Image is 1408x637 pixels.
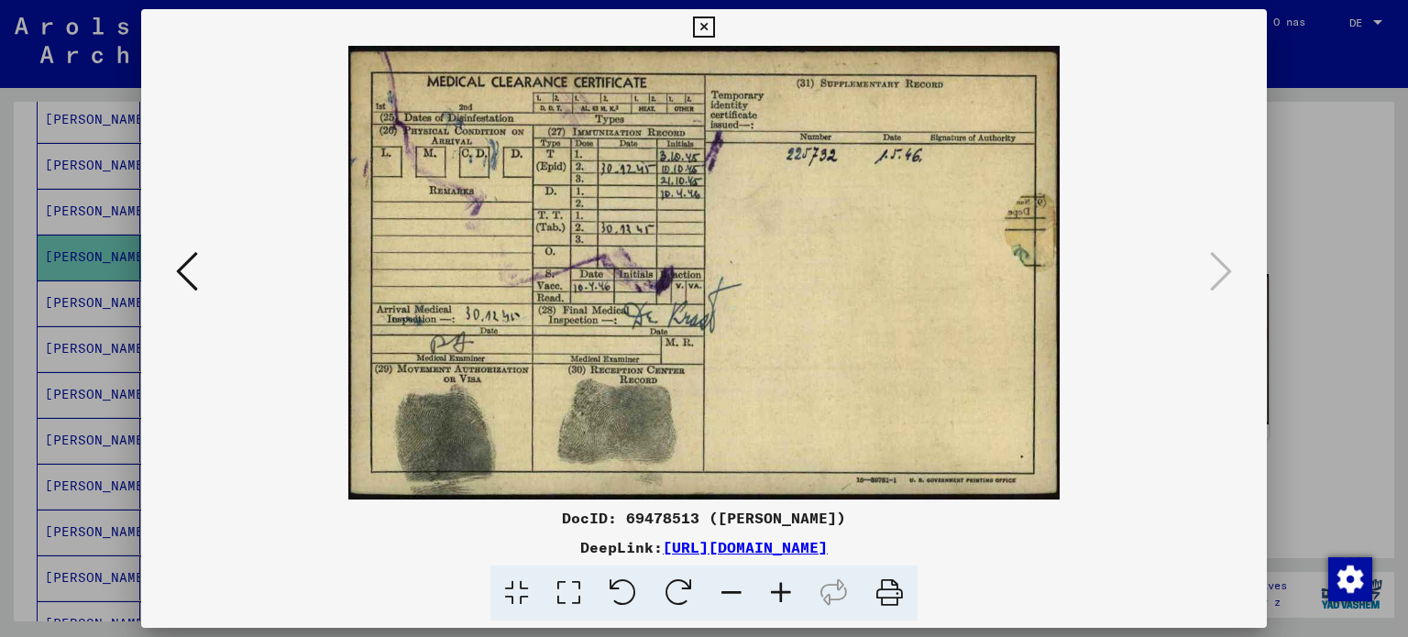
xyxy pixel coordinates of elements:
a: [URL][DOMAIN_NAME] [663,538,828,556]
img: Zmiana zgody [1328,557,1372,601]
font: DeepLink: [580,538,663,556]
font: DocID: 69478513 ([PERSON_NAME]) [562,509,846,527]
img: 002.jpg [203,46,1205,500]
